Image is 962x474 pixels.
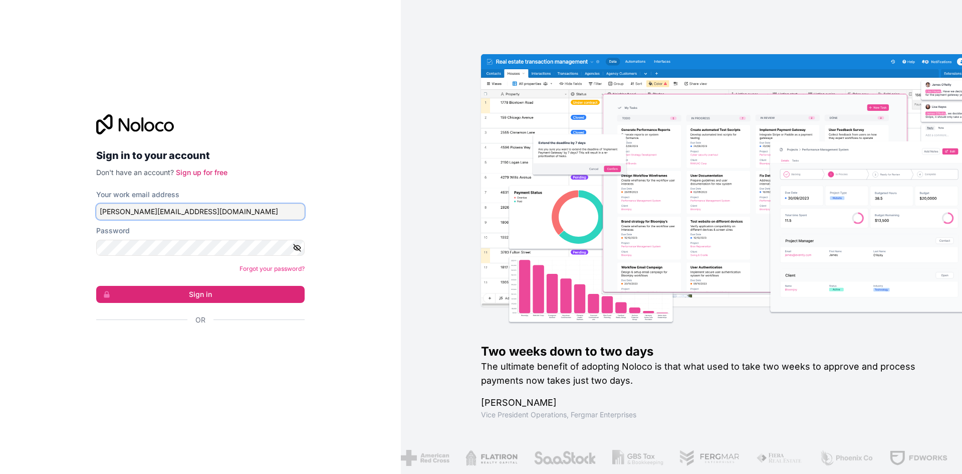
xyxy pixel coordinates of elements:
label: Password [96,226,130,236]
img: /assets/american-red-cross-BAupjrZR.png [401,450,449,466]
h1: Two weeks down to two days [481,344,930,360]
span: Don't have an account? [96,168,174,177]
img: /assets/fdworks-Bi04fVtw.png [889,450,948,466]
h1: Vice President Operations , Fergmar Enterprises [481,410,930,420]
img: /assets/phoenix-BREaitsQ.png [819,450,873,466]
img: /assets/saastock-C6Zbiodz.png [534,450,597,466]
img: /assets/flatiron-C8eUkumj.png [465,450,518,466]
img: /assets/fergmar-CudnrXN5.png [679,450,741,466]
button: Sign in [96,286,305,303]
img: /assets/gbstax-C-GtDUiK.png [612,450,663,466]
input: Password [96,240,305,256]
a: Sign up for free [176,168,227,177]
img: /assets/fiera-fwj2N5v4.png [756,450,803,466]
input: Email address [96,204,305,220]
h1: [PERSON_NAME] [481,396,930,410]
span: Or [195,315,205,325]
label: Your work email address [96,190,179,200]
a: Forgot your password? [239,265,305,272]
h2: The ultimate benefit of adopting Noloco is that what used to take two weeks to approve and proces... [481,360,930,388]
iframe: Sign in with Google Button [91,336,302,358]
h2: Sign in to your account [96,146,305,165]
